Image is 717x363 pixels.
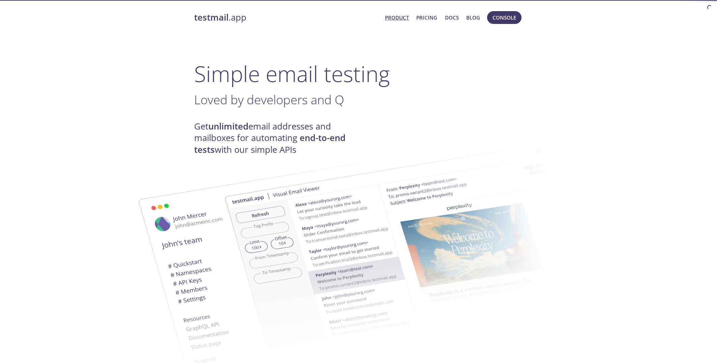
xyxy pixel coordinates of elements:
[492,13,516,22] span: Console
[466,13,480,22] a: Blog
[194,11,229,23] strong: testmail
[194,91,344,108] span: Loved by developers and Q
[208,120,248,132] strong: unlimited
[194,132,346,155] strong: end-to-end tests
[445,13,459,22] a: Docs
[194,121,359,156] h4: Get email addresses and mailboxes for automating with our simple APIs
[416,13,437,22] a: Pricing
[194,61,523,87] h1: Simple email testing
[194,12,380,23] a: testmail.app
[225,134,589,363] img: testmail-email-viewer
[385,13,409,22] a: Product
[487,11,521,24] button: Console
